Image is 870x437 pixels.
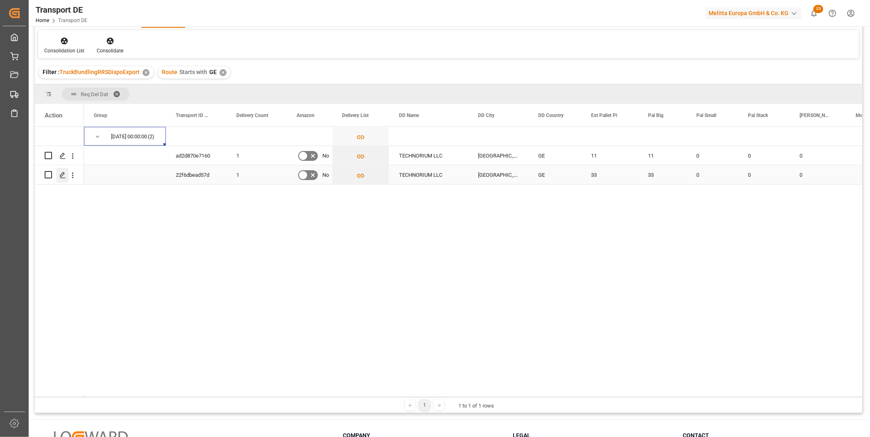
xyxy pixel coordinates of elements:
span: No [322,166,329,185]
div: 0 [790,146,846,165]
div: 0 [686,146,738,165]
div: Melitta Europa GmbH & Co. KG [705,7,802,19]
button: Help Center [823,4,842,23]
div: 33 [638,165,686,184]
div: Press SPACE to select this row. [35,165,84,185]
div: [GEOGRAPHIC_DATA] [468,165,528,184]
span: DD Name [399,113,419,118]
span: Delivery List [342,113,369,118]
div: Transport DE [36,4,87,16]
span: Starts with [179,69,207,75]
span: Delivery Count [236,113,268,118]
div: 0 [686,165,738,184]
div: TECHNORIUM LLC [389,146,468,165]
div: 1 [419,400,430,410]
span: TruckBundlingRRSDispoExport [59,69,140,75]
span: Route [162,69,177,75]
div: 1 [227,165,287,184]
span: 23 [813,5,823,13]
span: Pal Stack [748,113,768,118]
div: Consolidation List [44,47,84,54]
span: Pal Big [648,113,664,118]
span: DD City [478,113,494,118]
div: TECHNORIUM LLC [389,165,468,184]
span: Amazon [297,113,315,118]
button: show 23 new notifications [805,4,823,23]
span: Req Del Dat [81,91,108,97]
span: Transport ID Logward [176,113,209,118]
div: GE [528,146,581,165]
div: 11 [581,146,638,165]
div: ✕ [143,69,150,76]
div: 22f6dbead57d [166,165,227,184]
div: ad2d870e7160 [166,146,227,165]
button: Melitta Europa GmbH & Co. KG [705,5,805,21]
div: [DATE] 00:00:00 [111,127,147,146]
span: (2) [148,127,154,146]
div: 1 [227,146,287,165]
div: Press SPACE to select this row. [35,146,84,165]
div: 11 [638,146,686,165]
span: Group [94,113,107,118]
span: [PERSON_NAME] [800,113,829,118]
div: 0 [790,165,846,184]
a: Home [36,18,49,23]
div: ✕ [220,69,227,76]
div: 0 [738,165,790,184]
div: 33 [581,165,638,184]
span: No [322,146,329,165]
div: Press SPACE to select this row. [35,127,84,146]
span: Pal Small [696,113,716,118]
span: DD Country [538,113,564,118]
span: Est Pallet Pl [591,113,617,118]
div: 0 [738,146,790,165]
div: [GEOGRAPHIC_DATA] [468,146,528,165]
span: GE [209,69,217,75]
div: Action [45,112,62,119]
div: 1 to 1 of 1 rows [458,402,494,410]
div: Consolidate [97,47,123,54]
span: Filter : [43,69,59,75]
div: GE [528,165,581,184]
